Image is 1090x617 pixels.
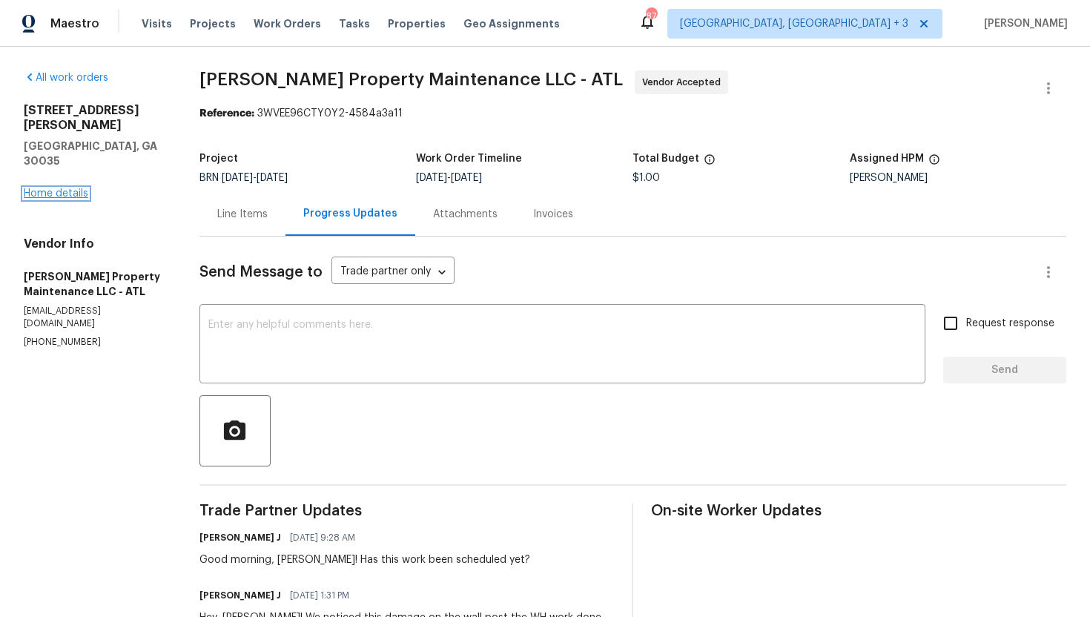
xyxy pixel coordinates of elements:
span: Work Orders [254,16,321,31]
h5: Project [199,154,238,164]
span: $1.00 [632,173,660,183]
div: Line Items [217,207,268,222]
div: 3WVEE96CTY0Y2-4584a3a11 [199,106,1066,121]
p: [EMAIL_ADDRESS][DOMAIN_NAME] [24,305,164,330]
h5: [GEOGRAPHIC_DATA], GA 30035 [24,139,164,168]
span: On-site Worker Updates [651,504,1066,518]
a: Home details [24,188,88,199]
div: [PERSON_NAME] [850,173,1066,183]
b: Reference: [199,108,254,119]
div: Good morning, [PERSON_NAME]! Has this work been scheduled yet? [199,552,530,567]
div: Invoices [533,207,573,222]
span: The total cost of line items that have been proposed by Opendoor. This sum includes line items th... [704,154,716,173]
span: Visits [142,16,172,31]
div: Progress Updates [303,206,397,221]
span: - [222,173,288,183]
p: [PHONE_NUMBER] [24,336,164,349]
div: Trade partner only [331,260,455,285]
h4: Vendor Info [24,237,164,251]
span: [GEOGRAPHIC_DATA], [GEOGRAPHIC_DATA] + 3 [680,16,908,31]
span: Properties [388,16,446,31]
span: [DATE] [416,173,447,183]
h6: [PERSON_NAME] J [199,588,281,603]
h6: [PERSON_NAME] J [199,530,281,545]
span: Maestro [50,16,99,31]
span: [DATE] [222,173,253,183]
span: The hpm assigned to this work order. [928,154,940,173]
h2: [STREET_ADDRESS][PERSON_NAME] [24,103,164,133]
h5: Work Order Timeline [416,154,522,164]
span: [DATE] 1:31 PM [290,588,349,603]
span: [PERSON_NAME] Property Maintenance LLC - ATL [199,70,623,88]
span: Projects [190,16,236,31]
h5: Total Budget [632,154,699,164]
span: Send Message to [199,265,323,280]
span: Tasks [339,19,370,29]
a: All work orders [24,73,108,83]
span: Request response [966,316,1054,331]
h5: Assigned HPM [850,154,924,164]
span: Trade Partner Updates [199,504,615,518]
span: [DATE] [257,173,288,183]
div: Attachments [433,207,498,222]
span: [PERSON_NAME] [978,16,1068,31]
span: [DATE] 9:28 AM [290,530,355,545]
span: Geo Assignments [463,16,560,31]
h5: [PERSON_NAME] Property Maintenance LLC - ATL [24,269,164,299]
div: 87 [646,9,656,24]
span: [DATE] [451,173,482,183]
span: BRN [199,173,288,183]
span: - [416,173,482,183]
span: Vendor Accepted [642,75,727,90]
